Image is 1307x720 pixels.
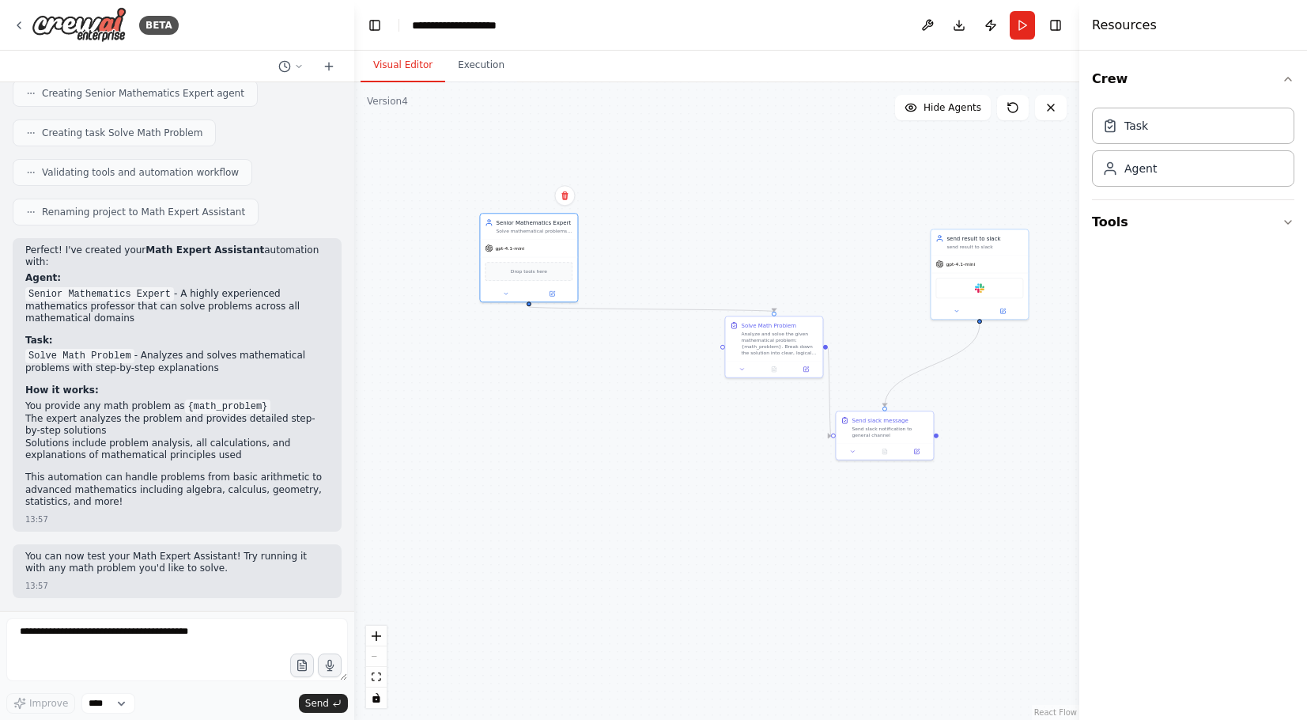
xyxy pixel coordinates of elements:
code: Senior Mathematics Expert [25,287,174,301]
button: fit view [366,667,387,688]
li: The expert analyzes the problem and provides detailed step-by-step solutions [25,413,329,438]
span: Send [305,697,329,710]
div: Agent [1124,161,1157,176]
div: Send slack messageSend slack notification to general channel [835,411,934,460]
div: React Flow controls [366,626,387,708]
button: Open in side panel [903,447,930,457]
g: Edge from 72ccfb24-babb-4bce-82a5-098260769a2c to b5b9bd26-ef0c-42f6-8235-4e6289c4169f [525,304,778,315]
div: BETA [139,16,179,35]
img: Slack [975,283,984,293]
strong: How it works: [25,385,99,396]
button: zoom in [366,626,387,646]
div: send result to slack [946,234,1023,242]
li: - A highly experienced mathematics professor that can solve problems across all mathematical domains [25,288,329,325]
li: Solutions include problem analysis, all calculations, and explanations of mathematical principles... [25,438,329,462]
p: You can now test your Math Expert Assistant! Try running it with any math problem you'd like to s... [25,551,329,575]
span: gpt-4.1-mini [495,245,524,252]
div: 13:57 [25,513,48,525]
button: Hide right sidebar [1044,14,1067,36]
h4: Resources [1092,16,1157,35]
div: Solve mathematical problems of all levels with clear, step-by-step explanations. Provide accurate... [496,228,572,234]
div: send result to slack [946,244,1023,250]
button: Switch to previous chat [272,57,310,76]
div: Version 4 [367,95,408,108]
button: Open in side panel [792,365,819,374]
span: Validating tools and automation workflow [42,166,239,179]
code: Solve Math Problem [25,349,134,363]
a: React Flow attribution [1034,708,1077,717]
button: Crew [1092,57,1294,101]
button: Visual Editor [361,49,445,82]
li: - Analyzes and solves mathematical problems with step-by-step explanations [25,350,329,375]
span: Hide Agents [924,101,981,114]
img: Logo [32,7,127,43]
p: This automation can handle problems from basic arithmetic to advanced mathematics including algeb... [25,472,329,509]
div: Solve Math Problem [741,321,796,329]
div: Crew [1092,101,1294,199]
span: gpt-4.1-mini [946,261,975,267]
button: Upload files [290,654,314,677]
div: Senior Mathematics ExpertSolve mathematical problems of all levels with clear, step-by-step expla... [479,213,578,302]
strong: Task: [25,335,53,346]
span: Creating task Solve Math Problem [42,127,202,139]
button: Hide Agents [895,95,991,120]
div: Task [1124,118,1148,134]
button: toggle interactivity [366,688,387,708]
button: Execution [445,49,517,82]
span: Creating Senior Mathematics Expert agent [42,87,244,100]
button: Open in side panel [980,306,1026,316]
g: Edge from 06fe31bd-0d9c-489c-965f-cf70f1ae2103 to 0939afd4-6267-430d-8d04-12c3c98b520f [881,324,984,407]
button: Open in side panel [530,289,575,298]
nav: breadcrumb [412,17,527,33]
g: Edge from b5b9bd26-ef0c-42f6-8235-4e6289c4169f to 0939afd4-6267-430d-8d04-12c3c98b520f [823,344,836,441]
button: Start a new chat [316,57,342,76]
div: send result to slacksend result to slackgpt-4.1-miniSlack [930,229,1029,320]
button: Tools [1092,200,1294,244]
li: You provide any math problem as [25,400,329,413]
div: Send slack notification to general channel [852,426,928,438]
p: Perfect! I've created your automation with: [25,244,329,269]
button: Improve [6,693,75,714]
div: Send slack message [852,416,908,424]
div: Analyze and solve the given mathematical problem: {math_problem}. Break down the solution into cl... [741,331,818,356]
button: Click to speak your automation idea [318,654,342,677]
span: Drop tools here [511,267,547,275]
button: Hide left sidebar [364,14,386,36]
code: {math_problem} [185,400,271,414]
strong: Agent: [25,272,61,283]
div: Solve Math ProblemAnalyze and solve the given mathematical problem: {math_problem}. Break down th... [724,316,823,378]
div: Senior Mathematics Expert [496,218,572,226]
button: Send [299,694,348,713]
span: Improve [29,697,68,710]
strong: Math Expert Assistant [145,244,264,256]
button: Delete node [554,185,575,206]
div: 13:57 [25,580,48,592]
button: No output available [868,447,901,457]
span: Renaming project to Math Expert Assistant [42,206,245,218]
button: No output available [757,365,791,374]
